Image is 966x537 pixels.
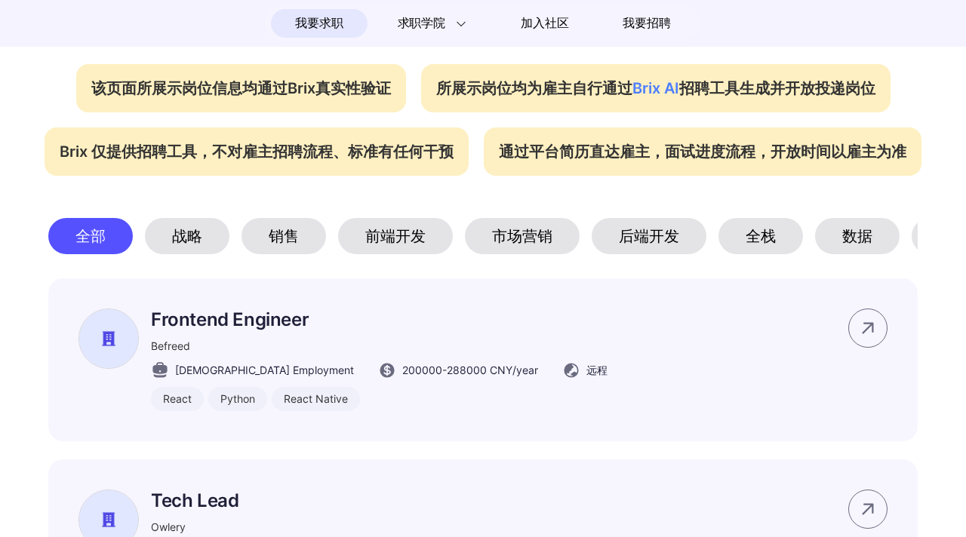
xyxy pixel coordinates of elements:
p: Tech Lead [151,489,608,511]
div: 所展示岗位均为雇主自行通过 招聘工具生成并开放投递岗位 [421,64,891,112]
div: React Native [272,387,360,411]
div: 后端开发 [592,218,706,254]
span: 求职学院 [398,14,445,32]
p: Frontend Engineer [151,308,608,330]
div: 全栈 [718,218,803,254]
span: 我要求职 [295,11,343,35]
div: 销售 [241,218,326,254]
div: 全部 [48,218,133,254]
span: 我要招聘 [623,14,670,32]
span: [DEMOGRAPHIC_DATA] Employment [175,362,354,378]
span: Befreed [151,339,190,352]
div: 战略 [145,218,229,254]
span: 远程 [586,362,608,378]
div: 市场营销 [465,218,580,254]
div: 该页面所展示岗位信息均通过Brix真实性验证 [76,64,406,112]
div: Python [208,387,267,411]
span: Owlery [151,520,186,533]
div: 前端开发 [338,218,453,254]
div: React [151,387,204,411]
div: 通过平台简历直达雇主，面试进度流程，开放时间以雇主为准 [484,127,921,176]
div: 数据 [815,218,900,254]
span: Brix AI [632,79,679,97]
span: 加入社区 [521,11,568,35]
div: Brix 仅提供招聘工具，不对雇主招聘流程、标准有任何干预 [45,127,469,176]
span: 200000 - 288000 CNY /year [402,362,538,378]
